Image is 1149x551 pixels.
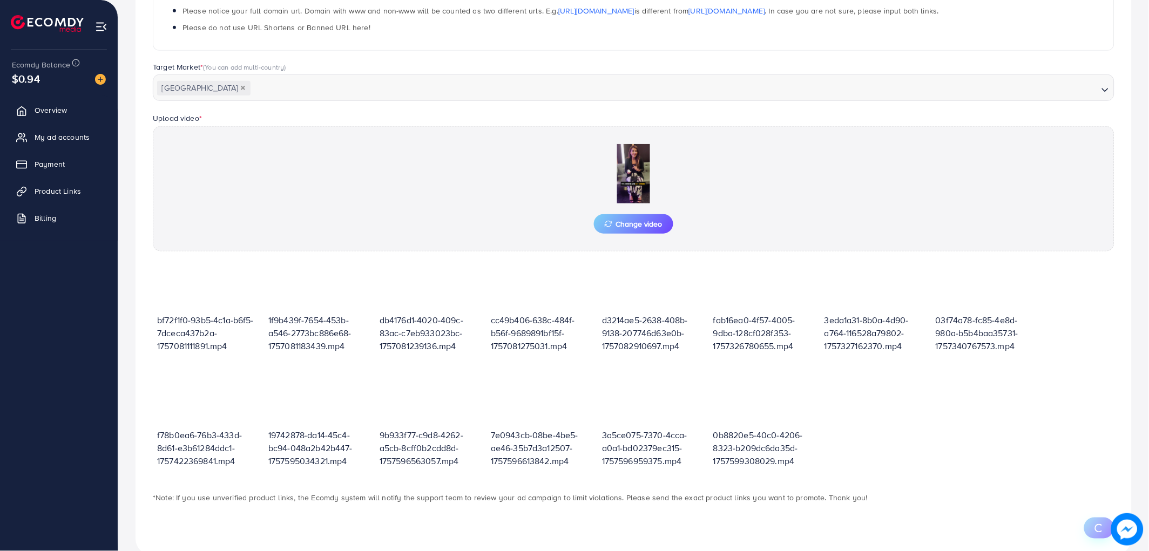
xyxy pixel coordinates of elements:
[35,132,90,142] span: My ad accounts
[936,314,1038,352] p: 03f74a78-fc85-4e8d-980a-b5b4baa35731-1757340767573.mp4
[594,214,673,234] button: Change video
[8,153,110,175] a: Payment
[157,314,260,352] p: bf72f1f0-93b5-4c1a-b6f5-7dceca437b2a-1757081111891.mp4
[95,74,106,85] img: image
[157,81,251,96] span: [GEOGRAPHIC_DATA]
[8,99,110,121] a: Overview
[491,429,593,468] p: 7e0943cb-08be-4be5-ae46-35b7d3a12507-1757596613842.mp4
[8,207,110,229] a: Billing
[183,5,939,16] span: Please notice your full domain url. Domain with www and non-www will be counted as two different ...
[153,62,286,72] label: Target Market
[252,80,1097,97] input: Search for option
[580,144,688,203] img: Preview Image
[268,314,371,352] p: 1f9b439f-7654-453b-a546-2773bc886e68-1757081183439.mp4
[689,5,765,16] a: [URL][DOMAIN_NAME]
[203,62,286,72] span: (You can add multi-country)
[605,220,663,228] span: Change video
[824,314,927,352] p: 3eda1a31-8b0a-4d90-a764-116528a79802-1757327162370.mp4
[95,21,107,33] img: menu
[35,213,56,223] span: Billing
[12,59,70,70] span: Ecomdy Balance
[713,314,816,352] p: fab16ea0-4f57-4005-9dba-128cf028f353-1757326780655.mp4
[157,429,260,468] p: f78b0ea6-76b3-433d-8d61-e3b61284ddc1-1757422369841.mp4
[602,314,705,352] p: d3214ae5-2638-408b-9138-207746d63e0b-1757082910697.mp4
[35,186,81,196] span: Product Links
[11,15,84,32] img: logo
[35,105,67,115] span: Overview
[8,126,110,148] a: My ad accounts
[35,159,65,169] span: Payment
[491,314,593,352] p: cc49b406-638c-484f-b56f-9689891bf15f-1757081275031.mp4
[153,492,1114,505] p: *Note: If you use unverified product links, the Ecomdy system will notify the support team to rev...
[602,429,705,468] p: 3a5ce075-7370-4cca-a0a1-bd02379ec315-1757596959375.mp4
[153,113,202,124] label: Upload video
[380,314,482,352] p: db4176d1-4020-409c-83ac-c7eb933023bc-1757081239136.mp4
[153,74,1114,100] div: Search for option
[12,71,40,86] span: $0.94
[1111,513,1144,546] img: image
[183,22,370,33] span: Please do not use URL Shortens or Banned URL here!
[240,85,246,91] button: Deselect Pakistan
[268,429,371,468] p: 19742878-da14-45c4-bc94-048a2b42b447-1757595034321.mp4
[558,5,634,16] a: [URL][DOMAIN_NAME]
[713,429,816,468] p: 0b8820e5-40c0-4206-8323-b209dc6da35d-1757599308029.mp4
[380,429,482,468] p: 9b933f77-c9d8-4262-a5cb-8cff0b2cdd8d-1757596563057.mp4
[8,180,110,202] a: Product Links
